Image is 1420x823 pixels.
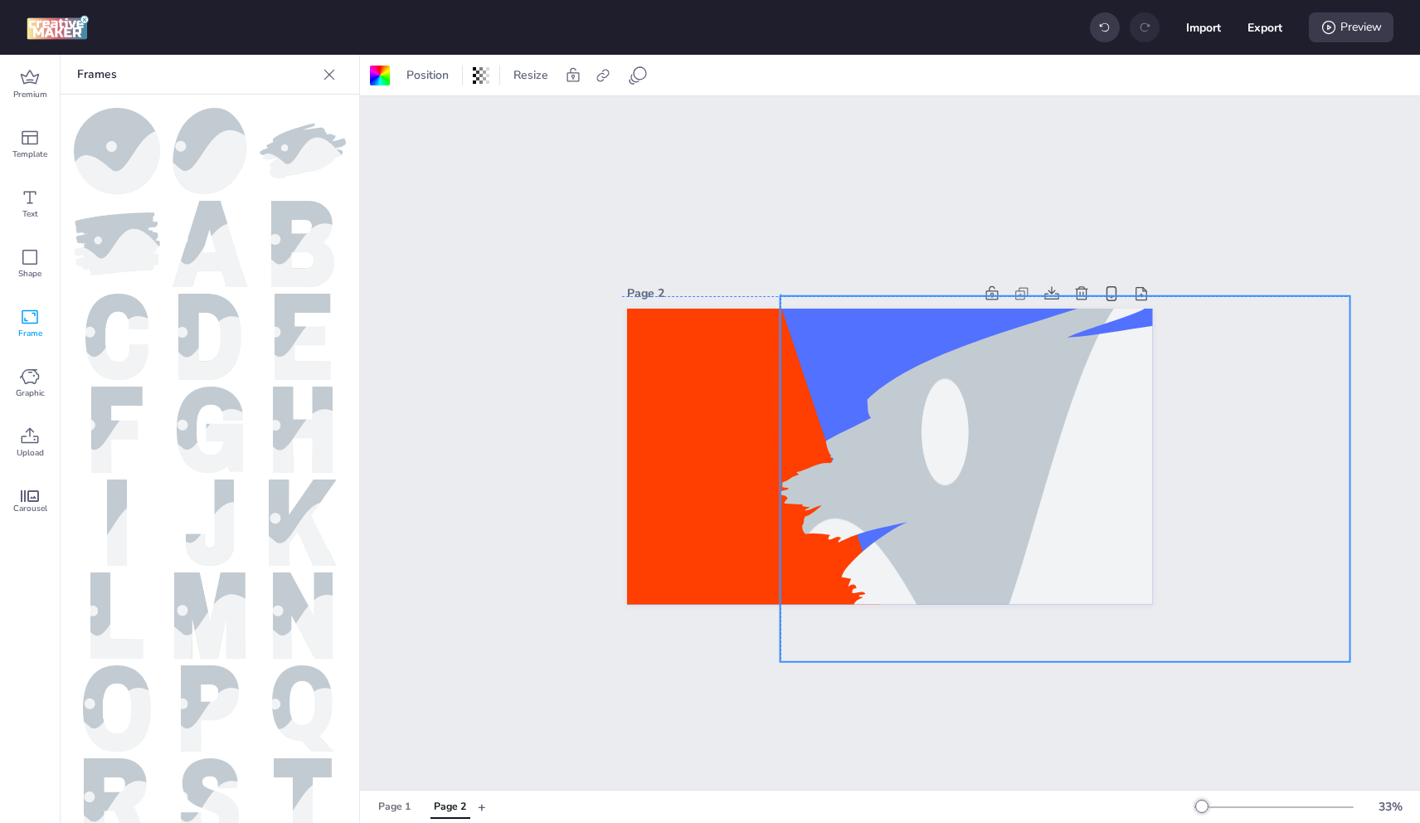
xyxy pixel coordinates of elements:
span: Upload [17,446,44,460]
span: Shape [18,267,41,280]
img: frame-12 [273,387,333,473]
img: frame-9 [275,294,331,380]
div: 33 % [1370,798,1410,816]
span: Premium [13,88,47,101]
div: Page 2 [627,285,974,302]
button: Import [1186,10,1221,45]
img: frame-8 [178,294,241,380]
img: frame-11 [177,387,243,473]
span: Text [22,207,38,221]
img: frame-2 [173,108,246,194]
img: frame-18 [273,572,333,659]
img: frame-15 [269,480,337,566]
button: + [478,792,486,821]
span: Carousel [13,502,47,515]
span: Resize [510,66,552,84]
span: Frame [18,327,42,340]
span: Graphic [16,387,45,400]
div: Page 2 [434,800,466,815]
div: Tabs [367,792,478,821]
img: frame-16 [90,572,143,659]
img: frame-6 [271,201,333,287]
img: frame-1 [74,108,160,194]
div: Preview [1309,12,1393,42]
button: Export [1247,10,1282,45]
img: logo Creative Maker [27,15,89,40]
img: frame-20 [181,665,239,752]
img: frame-3 [260,124,346,179]
img: frame-21 [272,665,333,752]
img: frame-4 [74,212,160,275]
span: Position [403,66,452,84]
img: frame-13 [107,480,127,566]
img: frame-7 [85,294,149,380]
img: frame-19 [83,665,151,752]
p: Frames [77,55,316,95]
div: Page 1 [378,800,411,815]
span: Template [12,148,47,161]
img: frame-5 [173,201,247,287]
img: frame-10 [91,387,143,473]
img: frame-14 [186,480,235,566]
img: frame-17 [174,572,246,659]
